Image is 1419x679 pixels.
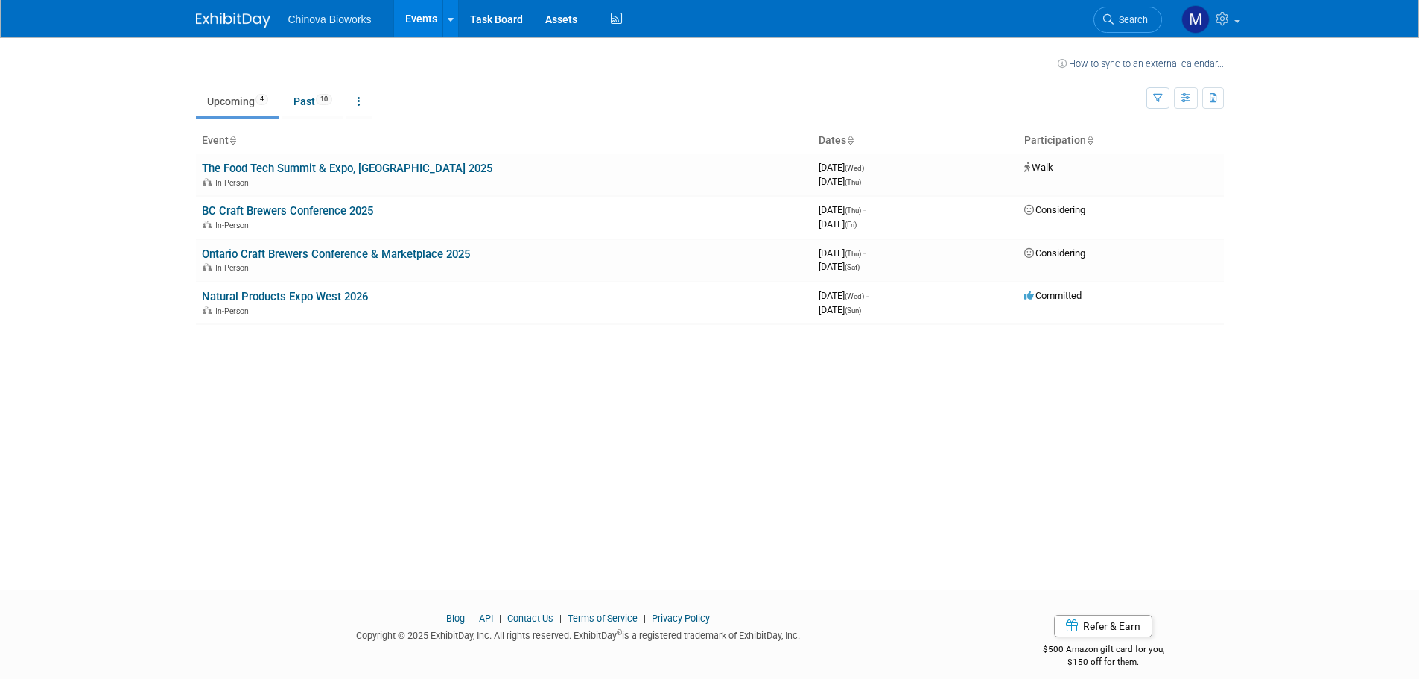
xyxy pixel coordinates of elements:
[202,247,470,261] a: Ontario Craft Brewers Conference & Marketplace 2025
[1024,247,1085,259] span: Considering
[819,290,869,301] span: [DATE]
[983,634,1224,668] div: $500 Amazon gift card for you,
[617,628,622,637] sup: ®
[202,162,492,175] a: The Food Tech Summit & Expo, [GEOGRAPHIC_DATA] 2025
[316,94,332,105] span: 10
[845,178,861,186] span: (Thu)
[863,247,866,259] span: -
[866,162,869,173] span: -
[1024,290,1082,301] span: Committed
[1024,204,1085,215] span: Considering
[495,613,505,624] span: |
[866,290,869,301] span: -
[203,221,212,228] img: In-Person Event
[1114,14,1148,25] span: Search
[845,250,861,258] span: (Thu)
[196,128,813,154] th: Event
[845,164,864,172] span: (Wed)
[845,206,861,215] span: (Thu)
[507,613,553,624] a: Contact Us
[203,306,212,314] img: In-Person Event
[196,87,279,116] a: Upcoming4
[819,204,866,215] span: [DATE]
[479,613,493,624] a: API
[863,204,866,215] span: -
[288,13,372,25] span: Chinova Bioworks
[556,613,565,624] span: |
[845,221,857,229] span: (Fri)
[819,218,857,230] span: [DATE]
[282,87,343,116] a: Past10
[1058,58,1224,69] a: How to sync to an external calendar...
[1024,162,1053,173] span: Walk
[819,247,866,259] span: [DATE]
[1181,5,1210,34] img: Marcus Brown
[819,261,860,272] span: [DATE]
[845,263,860,271] span: (Sat)
[215,306,253,316] span: In-Person
[215,221,253,230] span: In-Person
[203,263,212,271] img: In-Person Event
[467,613,477,624] span: |
[983,656,1224,669] div: $150 off for them.
[1054,615,1152,637] a: Refer & Earn
[202,290,368,303] a: Natural Products Expo West 2026
[845,306,861,315] span: (Sun)
[846,134,854,146] a: Sort by Start Date
[568,613,638,624] a: Terms of Service
[845,292,864,300] span: (Wed)
[255,94,268,105] span: 4
[1086,134,1093,146] a: Sort by Participation Type
[813,128,1018,154] th: Dates
[202,204,373,218] a: BC Craft Brewers Conference 2025
[1093,7,1162,33] a: Search
[215,178,253,188] span: In-Person
[652,613,710,624] a: Privacy Policy
[819,162,869,173] span: [DATE]
[1018,128,1224,154] th: Participation
[819,176,861,187] span: [DATE]
[229,134,236,146] a: Sort by Event Name
[446,613,465,624] a: Blog
[640,613,650,624] span: |
[819,304,861,315] span: [DATE]
[203,178,212,186] img: In-Person Event
[196,13,270,28] img: ExhibitDay
[215,263,253,273] span: In-Person
[196,625,962,642] div: Copyright © 2025 ExhibitDay, Inc. All rights reserved. ExhibitDay is a registered trademark of Ex...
